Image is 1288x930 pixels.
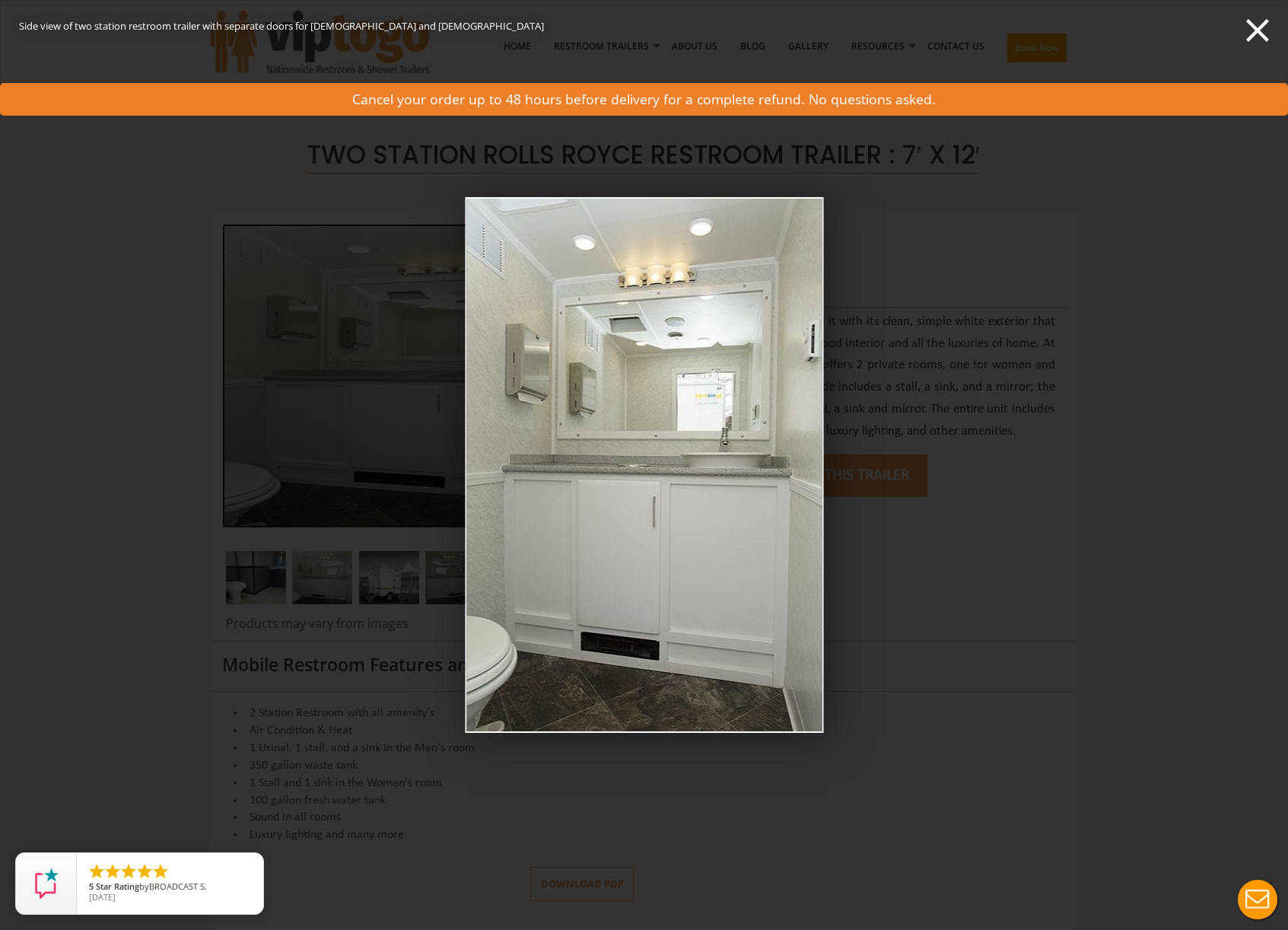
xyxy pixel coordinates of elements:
[149,881,207,892] span: BROADCAST S.
[1227,869,1288,930] button: Live Chat
[96,881,139,892] span: Star Rating
[103,862,122,881] li: 
[151,862,170,881] li: 
[89,881,94,892] span: 5
[31,868,62,899] img: Review Rating
[87,862,106,881] li: 
[135,862,154,881] li: 
[465,197,823,733] img: Gel-2-station-02.jpg
[89,891,116,903] span: [DATE]
[89,882,251,893] span: by
[119,862,138,881] li: 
